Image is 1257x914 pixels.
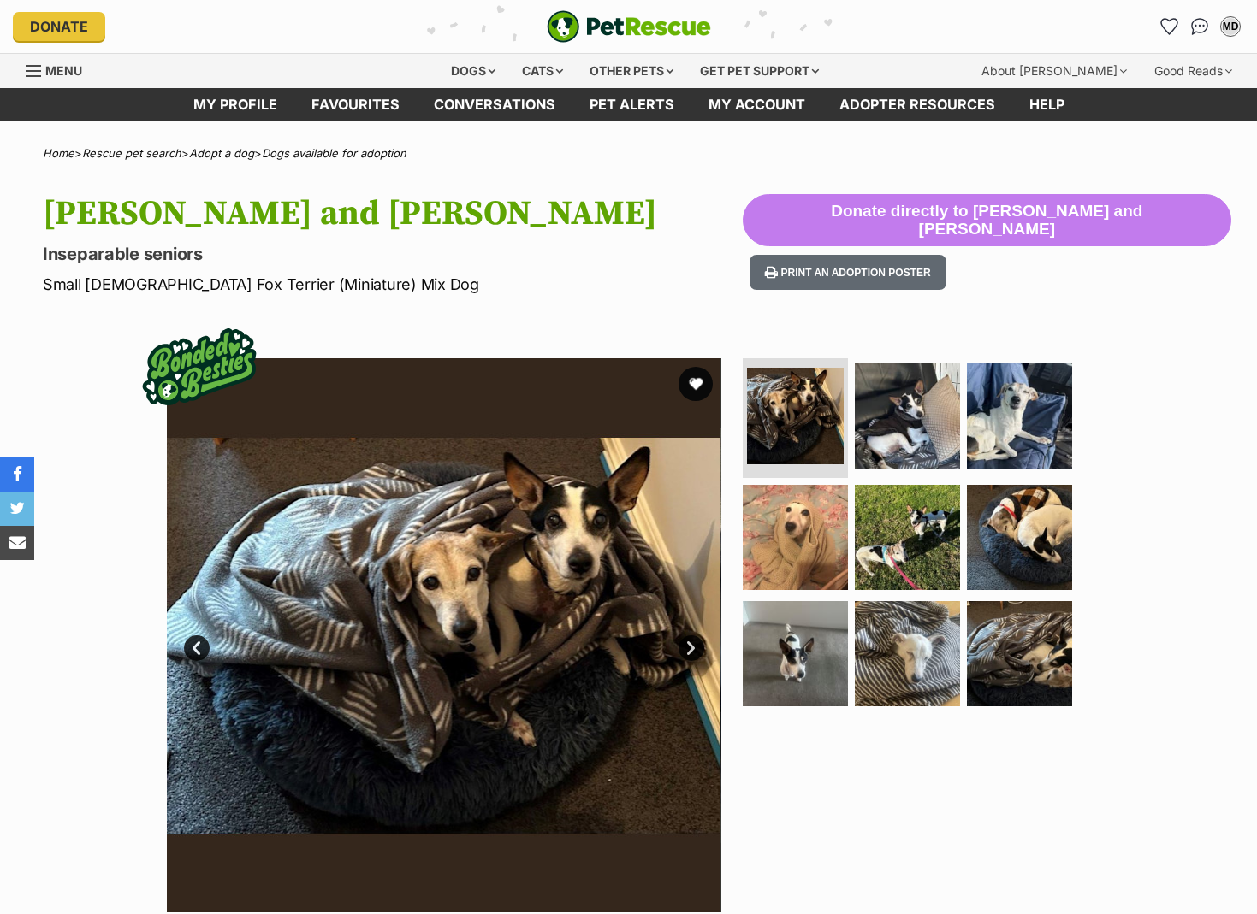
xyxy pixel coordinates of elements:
[131,298,268,435] img: bonded besties
[167,358,721,912] img: Photo of Ruby And Vincent Silvanus
[82,146,181,160] a: Rescue pet search
[743,485,848,590] img: Photo of Ruby And Vincent Silvanus
[855,363,960,469] img: Photo of Ruby And Vincent Silvanus
[969,54,1139,88] div: About [PERSON_NAME]
[439,54,507,88] div: Dogs
[43,242,743,266] p: Inseparable seniors
[578,54,685,88] div: Other pets
[743,601,848,706] img: Photo of Ruby And Vincent Silvanus
[189,146,254,160] a: Adopt a dog
[750,255,946,290] button: Print an adoption poster
[13,12,105,41] a: Donate
[1155,13,1244,40] ul: Account quick links
[547,10,711,43] a: PetRescue
[822,88,1012,121] a: Adopter resources
[184,635,210,661] a: Prev
[176,88,294,121] a: My profile
[1217,13,1244,40] button: My account
[967,601,1072,706] img: Photo of Ruby And Vincent Silvanus
[688,54,831,88] div: Get pet support
[855,485,960,590] img: Photo of Ruby And Vincent Silvanus
[679,635,704,661] a: Next
[26,54,94,85] a: Menu
[43,194,743,233] h1: [PERSON_NAME] and [PERSON_NAME]
[967,485,1072,590] img: Photo of Ruby And Vincent Silvanus
[262,146,406,160] a: Dogs available for adoption
[1222,18,1239,35] div: MD
[510,54,575,88] div: Cats
[1012,88,1082,121] a: Help
[679,367,713,401] button: favourite
[294,88,417,121] a: Favourites
[747,368,844,464] img: Photo of Ruby And Vincent Silvanus
[743,194,1231,247] button: Donate directly to [PERSON_NAME] and [PERSON_NAME]
[967,363,1072,469] img: Photo of Ruby And Vincent Silvanus
[547,10,711,43] img: logo-e224e6f780fb5917bec1dbf3a21bbac754714ae5b6737aabdf751b685950b380.svg
[45,63,82,78] span: Menu
[855,601,960,706] img: Photo of Ruby And Vincent Silvanus
[1186,13,1213,40] a: Conversations
[691,88,822,121] a: My account
[43,273,743,296] p: Small [DEMOGRAPHIC_DATA] Fox Terrier (Miniature) Mix Dog
[1155,13,1183,40] a: Favourites
[1191,18,1209,35] img: chat-41dd97257d64d25036548639549fe6c8038ab92f7586957e7f3b1b290dea8141.svg
[43,146,74,160] a: Home
[417,88,572,121] a: conversations
[1142,54,1244,88] div: Good Reads
[572,88,691,121] a: Pet alerts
